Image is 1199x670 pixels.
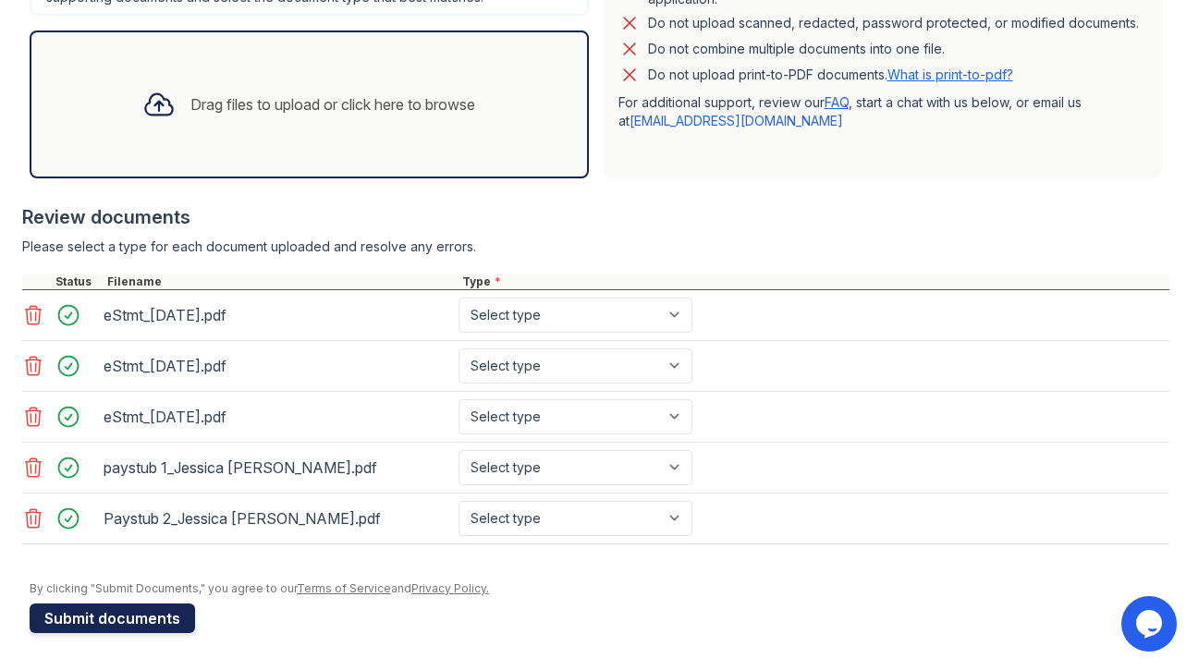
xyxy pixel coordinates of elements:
[22,204,1169,230] div: Review documents
[648,66,1013,84] p: Do not upload print-to-PDF documents.
[104,402,451,432] div: eStmt_[DATE].pdf
[30,581,1169,596] div: By clicking "Submit Documents," you agree to our and
[618,93,1148,130] p: For additional support, review our , start a chat with us below, or email us at
[104,274,459,289] div: Filename
[459,274,1169,289] div: Type
[104,300,451,330] div: eStmt_[DATE].pdf
[1121,596,1181,652] iframe: chat widget
[190,93,475,116] div: Drag files to upload or click here to browse
[104,351,451,381] div: eStmt_[DATE].pdf
[104,504,451,533] div: Paystub 2_Jessica [PERSON_NAME].pdf
[411,581,489,595] a: Privacy Policy.
[648,38,945,60] div: Do not combine multiple documents into one file.
[52,274,104,289] div: Status
[887,67,1013,82] a: What is print-to-pdf?
[648,12,1139,34] div: Do not upload scanned, redacted, password protected, or modified documents.
[30,603,195,633] button: Submit documents
[104,453,451,482] div: paystub 1_Jessica [PERSON_NAME].pdf
[297,581,391,595] a: Terms of Service
[22,238,1169,256] div: Please select a type for each document uploaded and resolve any errors.
[630,113,843,128] a: [EMAIL_ADDRESS][DOMAIN_NAME]
[825,94,849,110] a: FAQ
